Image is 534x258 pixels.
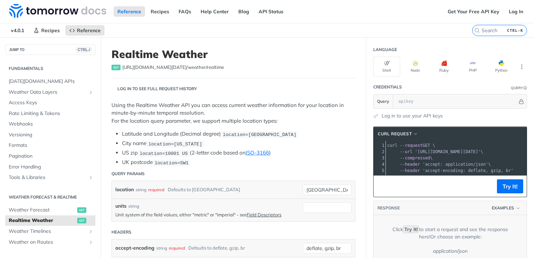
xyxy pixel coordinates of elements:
a: Field Descriptors [247,212,281,217]
button: Shell [373,57,400,77]
h2: Fundamentals [5,65,95,72]
span: Weather Data Layers [9,89,86,96]
label: units [115,202,127,210]
div: 2 [374,149,385,155]
span: Error Handling [9,164,94,171]
span: --compressed [400,156,430,160]
a: Log In [505,6,527,17]
a: Error Handling [5,162,95,172]
button: cURL Request [375,130,421,137]
a: Reference [114,6,145,17]
button: Examples [489,205,523,212]
h1: Realtime Weather [111,48,355,60]
span: location=SW1 [154,160,188,165]
span: \ [387,149,483,154]
button: More Languages [517,62,527,72]
a: Weather on RoutesShow subpages for Weather on Routes [5,237,95,248]
span: --header [400,168,420,173]
a: Log in to use your API keys [382,112,443,120]
span: get [77,218,86,223]
a: Webhooks [5,119,95,129]
div: Log in to see full request history [111,86,197,92]
span: GET \ [387,143,435,148]
span: location=[US_STATE] [148,141,202,146]
svg: More ellipsis [519,64,525,70]
div: Defaults to [GEOGRAPHIC_DATA] [168,185,240,195]
a: Formats [5,140,95,151]
span: v4.0.1 [7,25,28,36]
button: Show subpages for Tools & Libraries [88,175,94,180]
label: location [115,185,134,195]
div: 4 [374,161,385,167]
span: Webhooks [9,121,94,128]
span: 'accept-encoding: deflate, gzip, br' [423,168,513,173]
li: Latitude and Longitude (Decimal degree) [122,130,355,138]
a: Tools & LibrariesShow subpages for Tools & Libraries [5,172,95,183]
a: Get Your Free API Key [444,6,503,17]
li: City name [122,139,355,148]
button: PHP [459,57,486,77]
div: Headers [111,229,131,235]
button: Try It! [497,179,523,193]
span: Recipes [41,27,60,34]
span: location=10001 US [139,151,188,156]
span: location=[GEOGRAPHIC_DATA] [223,132,296,137]
a: Recipes [30,25,64,36]
code: Try It! [403,225,419,233]
div: application/json [433,248,468,255]
button: Node [402,57,429,77]
span: get [77,207,86,213]
span: Versioning [9,131,94,138]
li: US zip (2-letter code based on ) [122,149,355,157]
div: QueryInformation [511,85,527,91]
span: Weather on Routes [9,239,86,246]
button: Ruby [431,57,457,77]
h2: Weather Forecast & realtime [5,194,95,200]
button: RESPONSE [377,205,400,212]
button: Hide [518,98,525,105]
div: 1 [374,142,385,149]
span: Examples [492,205,514,211]
div: required [169,243,185,253]
button: Query [374,94,393,108]
a: [DATE][DOMAIN_NAME] APIs [5,76,95,87]
i: Information [524,86,527,90]
button: Copy to clipboard [377,181,387,192]
div: required [148,185,164,195]
a: Realtime Weatherget [5,215,95,226]
span: [DATE][DOMAIN_NAME] APIs [9,78,94,85]
span: Query [377,98,389,105]
kbd: CTRL-K [505,27,525,34]
button: Show subpages for Weather on Routes [88,239,94,245]
img: Tomorrow.io Weather API Docs [9,4,106,18]
button: JUMP TOCTRL-/ [5,44,95,55]
span: \ [387,162,491,167]
span: Reference [77,27,101,34]
a: Rate Limiting & Tokens [5,108,95,119]
input: apikey [395,94,518,108]
span: Access Keys [9,99,94,106]
span: --url [400,149,412,154]
span: Weather Forecast [9,207,75,214]
a: Weather Data LayersShow subpages for Weather Data Layers [5,87,95,98]
span: Weather Timelines [9,228,86,235]
div: Credentials [373,84,402,90]
a: ISO-3166 [246,149,269,156]
div: string [156,243,167,253]
span: https://api.tomorrow.io/v4/weather/realtime [122,64,224,71]
span: '[URL][DOMAIN_NAME][DATE]' [415,149,481,154]
a: Blog [234,6,253,17]
div: Defaults to deflate, gzip, br [188,243,245,253]
span: --header [400,162,420,167]
span: --request [400,143,423,148]
span: curl [387,143,397,148]
a: API Status [255,6,287,17]
p: Using the Realtime Weather API you can access current weather information for your location in mi... [111,101,355,125]
div: Language [373,46,397,53]
span: get [111,65,121,70]
label: accept-encoding [115,243,154,253]
span: CTRL-/ [76,47,92,52]
span: cURL Request [378,131,412,137]
p: Unit system of the field values, either "metric" or "imperial" - see [115,212,299,218]
div: string [136,185,146,195]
